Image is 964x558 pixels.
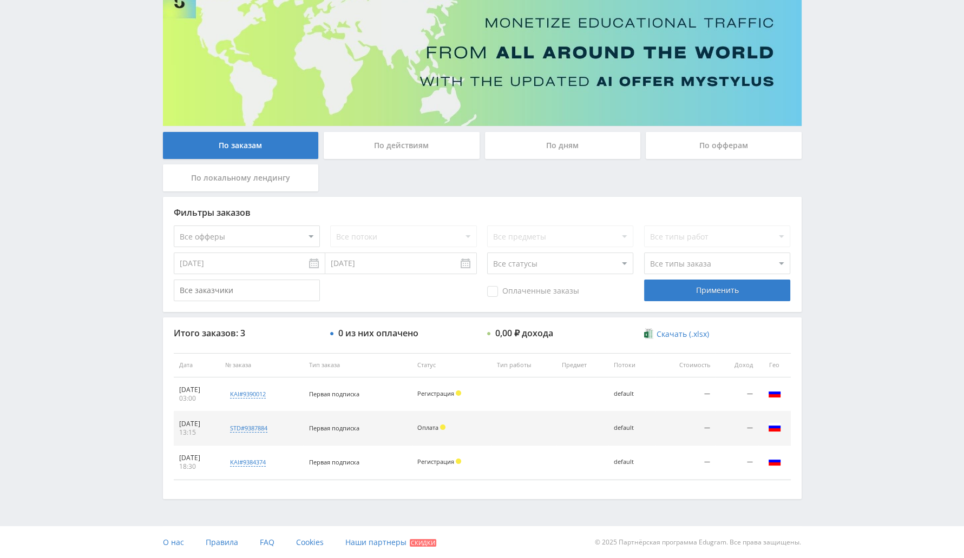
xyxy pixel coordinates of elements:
input: Все заказчики [174,280,320,301]
td: — [716,411,758,446]
div: Фильтры заказов [174,208,791,217]
span: Регистрация [417,457,454,466]
span: Наши партнеры [345,537,406,547]
div: По офферам [646,132,802,159]
div: default [614,459,650,466]
th: Тип заказа [304,353,412,377]
div: 03:00 [179,394,215,403]
div: 0 из них оплачено [338,328,418,338]
a: Скачать (.xlsx) [644,329,709,340]
th: Стоимость [655,353,716,377]
span: Первая подписка [309,390,359,398]
th: Гео [758,353,791,377]
img: xlsx [644,328,653,339]
span: Правила [206,537,238,547]
div: kai#9390012 [230,390,266,398]
img: rus.png [768,387,781,400]
div: По дням [485,132,641,159]
div: 18:30 [179,462,215,471]
img: rus.png [768,455,781,468]
span: Холд [456,459,461,464]
span: FAQ [260,537,274,547]
th: Предмет [556,353,608,377]
span: Оплата [417,423,438,431]
div: [DATE] [179,420,215,428]
div: Применить [644,280,790,301]
span: Холд [440,424,445,430]
div: По заказам [163,132,319,159]
span: Регистрация [417,389,454,397]
span: Cookies [296,537,324,547]
td: — [716,446,758,480]
div: 0,00 ₽ дохода [495,328,553,338]
span: Скидки [410,539,436,547]
div: По локальному лендингу [163,164,319,191]
div: [DATE] [179,454,215,462]
span: Оплаченные заказы [487,286,579,297]
th: Статус [412,353,491,377]
td: — [655,377,716,411]
td: — [716,377,758,411]
th: № заказа [220,353,304,377]
td: — [655,411,716,446]
th: Тип работы [491,353,556,377]
div: default [614,390,650,397]
span: Холд [456,390,461,396]
div: По действиям [324,132,480,159]
div: [DATE] [179,386,215,394]
img: rus.png [768,421,781,434]
span: Первая подписка [309,424,359,432]
th: Доход [716,353,758,377]
span: Первая подписка [309,458,359,466]
td: — [655,446,716,480]
div: 13:15 [179,428,215,437]
div: default [614,424,650,431]
span: О нас [163,537,184,547]
span: Скачать (.xlsx) [657,330,709,338]
th: Дата [174,353,220,377]
div: Итого заказов: 3 [174,328,320,338]
div: std#9387884 [230,424,267,433]
div: kai#9384374 [230,458,266,467]
th: Потоки [608,353,655,377]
